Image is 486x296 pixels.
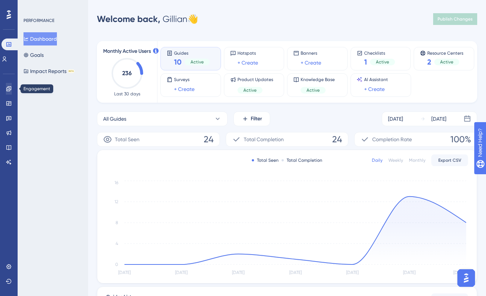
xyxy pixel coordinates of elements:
span: Monthly Active Users [103,47,151,56]
span: Last 30 days [114,91,140,97]
div: BETA [68,69,75,73]
span: AI Assistant [364,77,388,83]
div: Total Seen [252,157,279,163]
button: Dashboard [23,32,57,45]
tspan: 12 [115,199,118,204]
tspan: [DATE] [289,270,302,275]
span: Publish Changes [438,16,473,22]
span: Active [376,59,389,65]
tspan: 8 [116,220,118,225]
tspan: [DATE] [175,270,188,275]
span: Surveys [174,77,195,83]
a: + Create [364,85,385,94]
div: Daily [372,157,382,163]
span: All Guides [103,114,126,123]
span: Welcome back, [97,14,160,24]
text: 236 [122,70,132,77]
span: 24 [204,134,214,145]
span: Export CSV [438,157,461,163]
span: Active [440,59,453,65]
span: Filter [251,114,262,123]
button: Filter [233,112,270,126]
a: + Create [174,85,195,94]
span: 24 [332,134,342,145]
span: Hotspots [237,50,258,56]
span: Guides [174,50,210,55]
tspan: 4 [116,241,118,246]
span: Need Help? [17,2,46,11]
span: 1 [364,57,367,67]
button: All Guides [97,112,228,126]
iframe: UserGuiding AI Assistant Launcher [455,267,477,289]
span: Banners [301,50,321,56]
tspan: 0 [115,262,118,267]
button: Publish Changes [433,13,477,25]
button: Export CSV [431,154,468,166]
a: + Create [237,58,258,67]
span: Total Completion [244,135,284,144]
span: Total Seen [115,135,139,144]
tspan: [DATE] [403,270,416,275]
span: Active [243,87,257,93]
div: PERFORMANCE [23,18,54,23]
a: + Create [301,58,321,67]
div: Gillian 👋 [97,13,198,25]
tspan: [DATE] [346,270,359,275]
tspan: 16 [115,180,118,185]
span: 2 [427,57,431,67]
button: Goals [23,48,44,62]
span: Active [307,87,320,93]
div: [DATE] [431,114,446,123]
span: Resource Centers [427,50,463,55]
span: Completion Rate [372,135,412,144]
div: Monthly [409,157,425,163]
div: Weekly [388,157,403,163]
tspan: [DATE] [453,270,466,275]
div: Total Completion [282,157,322,163]
tspan: [DATE] [232,270,244,275]
span: Knowledge Base [301,77,335,83]
span: Product Updates [237,77,273,83]
span: Active [191,59,204,65]
button: Impact ReportsBETA [23,65,75,78]
span: 10 [174,57,182,67]
div: [DATE] [388,114,403,123]
span: 100% [450,134,471,145]
span: Checklists [364,50,395,55]
tspan: [DATE] [118,270,131,275]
